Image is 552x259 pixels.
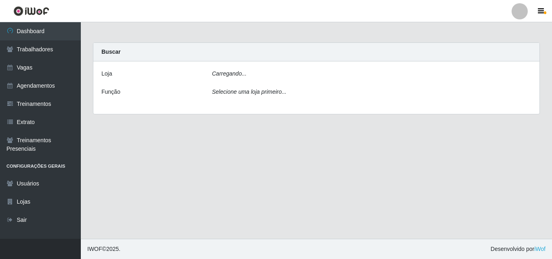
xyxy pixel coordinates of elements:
[491,245,546,253] span: Desenvolvido por
[101,48,120,55] strong: Buscar
[212,70,247,77] i: Carregando...
[101,69,112,78] label: Loja
[534,246,546,252] a: iWof
[87,246,102,252] span: IWOF
[101,88,120,96] label: Função
[87,245,120,253] span: © 2025 .
[13,6,49,16] img: CoreUI Logo
[212,88,287,95] i: Selecione uma loja primeiro...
